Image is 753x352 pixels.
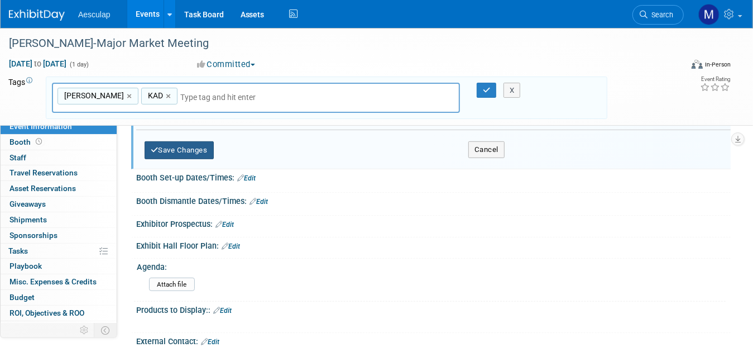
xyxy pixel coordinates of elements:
[1,181,117,196] a: Asset Reservations
[62,90,124,101] span: [PERSON_NAME]
[704,60,731,69] div: In-Person
[136,302,731,316] div: Products to Display::
[1,212,117,227] a: Shipments
[222,242,240,250] a: Edit
[137,259,726,273] div: Agenda:
[1,290,117,305] a: Budget
[9,122,72,131] span: Event Information
[75,323,94,337] td: Personalize Event Tab Strip
[33,137,44,146] span: Booth not reserved yet
[78,10,111,19] span: Aesculap
[503,83,521,98] button: X
[136,193,731,207] div: Booth Dismantle Dates/Times:
[127,90,134,103] a: ×
[1,119,117,134] a: Event Information
[1,197,117,212] a: Giveaways
[9,261,42,270] span: Playbook
[9,153,26,162] span: Staff
[250,198,268,206] a: Edit
[9,308,84,317] span: ROI, Objectives & ROO
[1,228,117,243] a: Sponsorships
[9,277,97,286] span: Misc. Expenses & Credits
[1,306,117,321] a: ROI, Objectives & ROO
[700,77,730,82] div: Event Rating
[136,237,731,252] div: Exhibit Hall Floor Plan:
[136,169,731,184] div: Booth Set-up Dates/Times:
[8,246,28,255] span: Tasks
[215,221,234,229] a: Edit
[237,174,256,182] a: Edit
[146,90,163,101] span: KAD
[468,141,505,158] button: Cancel
[9,168,78,177] span: Travel Reservations
[145,141,214,159] button: Save Changes
[1,150,117,165] a: Staff
[9,231,57,240] span: Sponsorships
[8,59,67,69] span: [DATE] [DATE]
[9,215,47,224] span: Shipments
[624,58,731,75] div: Event Format
[136,216,731,230] div: Exhibitor Prospectus:
[692,60,703,69] img: Format-Inperson.png
[632,5,684,25] a: Search
[32,59,43,68] span: to
[9,184,76,193] span: Asset Reservations
[1,274,117,289] a: Misc. Expenses & Credits
[8,77,36,120] td: Tags
[1,259,117,274] a: Playbook
[94,323,117,337] td: Toggle Event Tabs
[201,338,219,346] a: Edit
[1,244,117,259] a: Tasks
[9,137,44,146] span: Booth
[9,9,65,21] img: ExhibitDay
[166,90,173,103] a: ×
[180,92,337,103] input: Type tag and hit enter
[698,4,720,25] img: Maggie Jenkins
[136,333,731,348] div: External Contact:
[1,165,117,180] a: Travel Reservations
[69,61,89,68] span: (1 day)
[213,307,232,315] a: Edit
[9,293,35,302] span: Budget
[9,199,46,208] span: Giveaways
[193,59,260,70] button: Committed
[1,135,117,150] a: Booth
[648,11,673,19] span: Search
[5,34,669,54] div: [PERSON_NAME]-Major Market Meeting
